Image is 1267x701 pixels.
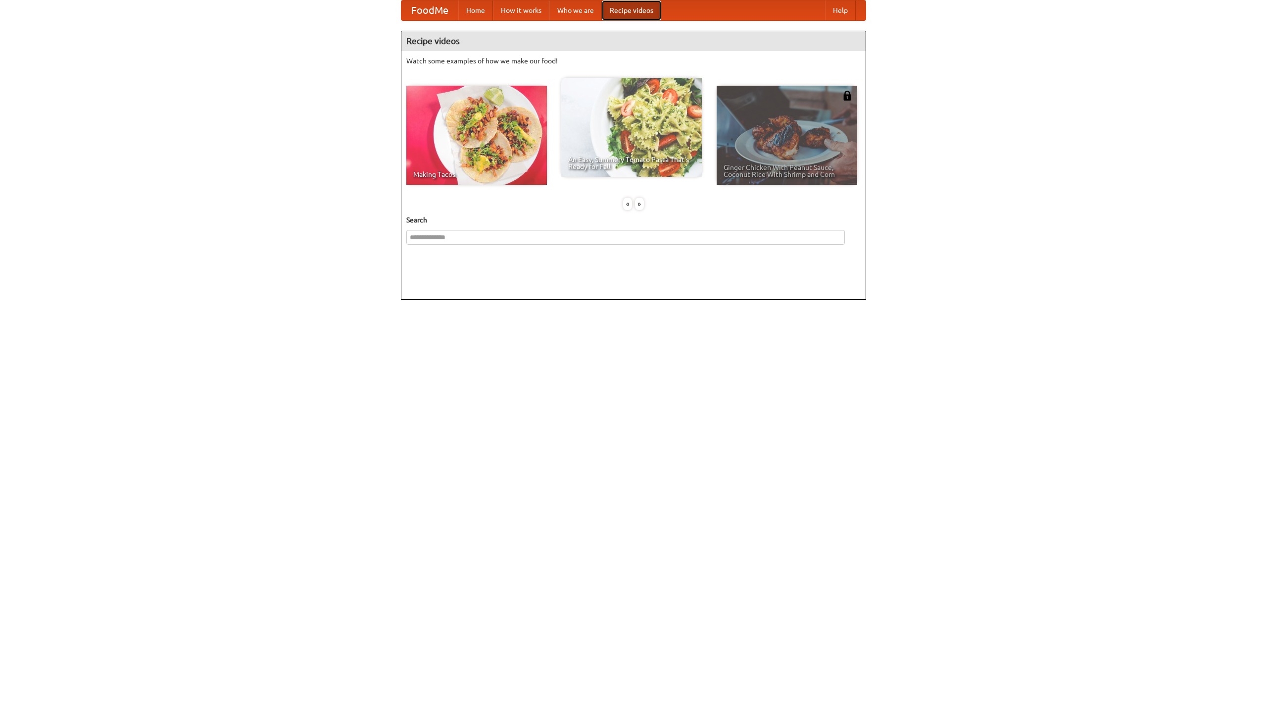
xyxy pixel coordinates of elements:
a: Home [458,0,493,20]
div: « [623,198,632,210]
a: How it works [493,0,549,20]
a: Recipe videos [602,0,661,20]
img: 483408.png [842,91,852,101]
p: Watch some examples of how we make our food! [406,56,861,66]
div: » [635,198,644,210]
a: Help [825,0,856,20]
a: FoodMe [401,0,458,20]
a: An Easy, Summery Tomato Pasta That's Ready for Fall [561,78,702,177]
span: Making Tacos [413,171,540,178]
a: Who we are [549,0,602,20]
h4: Recipe videos [401,31,866,51]
a: Making Tacos [406,86,547,185]
span: An Easy, Summery Tomato Pasta That's Ready for Fall [568,156,695,170]
h5: Search [406,215,861,225]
